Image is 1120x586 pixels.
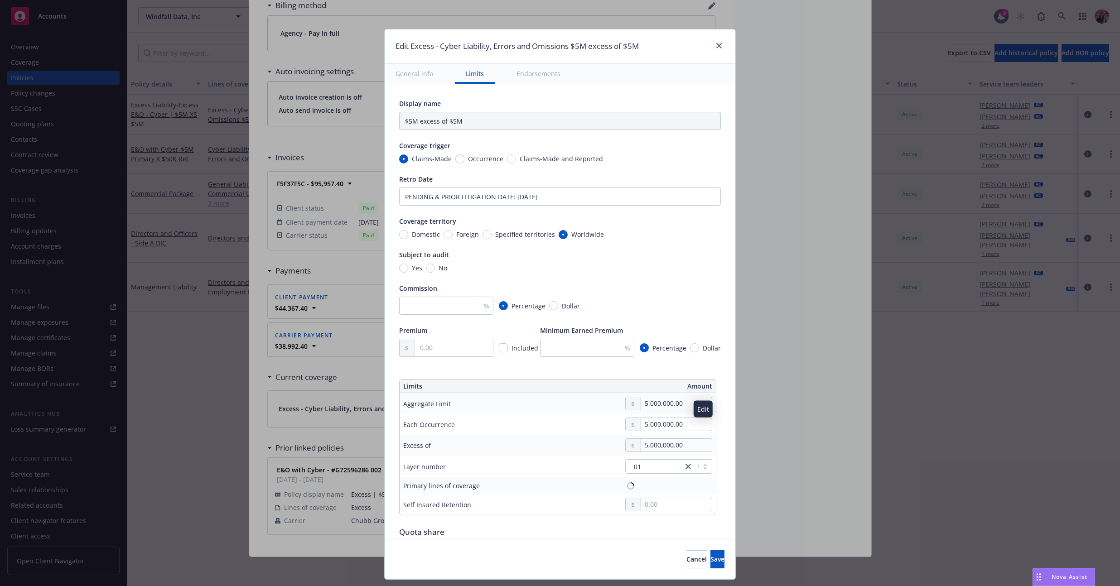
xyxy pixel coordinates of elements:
[399,326,427,335] span: Premium
[1052,573,1087,581] span: Nova Assist
[412,263,422,273] span: Yes
[625,343,630,353] span: %
[710,550,724,568] button: Save
[399,264,408,273] input: Yes
[399,526,721,538] div: Quota share
[652,343,686,353] span: Percentage
[396,40,639,52] h1: Edit Excess - Cyber Liability, Errors and Omissions $5M excess of $5M
[399,230,408,239] input: Domestic
[483,230,492,239] input: Specified territories
[506,63,571,84] button: Endorsements
[412,154,452,163] span: Claims-Made
[403,441,431,450] div: Excess of
[399,141,450,150] span: Coverage trigger
[512,344,538,352] span: Included
[683,461,694,472] a: close
[512,301,546,311] span: Percentage
[641,439,712,452] input: 0.00
[686,550,707,568] button: Cancel
[559,230,568,239] input: Worldwide
[561,379,716,393] th: Amount
[403,500,471,509] div: Self Insured Retention
[399,284,437,293] span: Commission
[634,462,641,471] span: 01
[399,250,449,259] span: Subject to audit
[385,63,444,84] button: General info
[686,555,707,563] span: Cancel
[710,555,724,563] span: Save
[468,154,503,163] span: Occurrence
[403,481,480,490] div: Primary lines of coverage
[499,301,508,310] input: Percentage
[703,343,721,353] span: Dollar
[399,99,441,108] span: Display name
[412,230,440,239] span: Domestic
[1033,568,1095,586] button: Nova Assist
[495,230,555,239] span: Specified territories
[399,154,408,163] input: Claims-Made
[507,154,516,163] input: Claims-Made and Reported
[415,339,493,356] input: 0.00
[690,343,699,352] input: Dollar
[540,326,623,335] span: Minimum Earned Premium
[714,40,724,51] a: close
[456,230,479,239] span: Foreign
[640,343,649,352] input: Percentage
[400,379,526,393] th: Limits
[562,301,580,311] span: Dollar
[641,418,712,431] input: 0.00
[484,301,489,311] span: %
[403,399,451,408] div: Aggregate Limit
[520,154,603,163] span: Claims-Made and Reported
[439,263,447,273] span: No
[641,498,712,511] input: 0.00
[549,301,558,310] input: Dollar
[455,63,495,84] button: Limits
[399,175,433,183] span: Retro Date
[630,462,678,471] span: 01
[571,230,604,239] span: Worldwide
[403,462,446,471] div: Layer number
[641,397,712,410] input: 0.00
[426,264,435,273] input: No
[399,217,456,226] span: Coverage territory
[455,154,464,163] input: Occurrence
[1033,568,1044,586] div: Drag to move
[444,230,453,239] input: Foreign
[403,420,455,429] div: Each Occurrence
